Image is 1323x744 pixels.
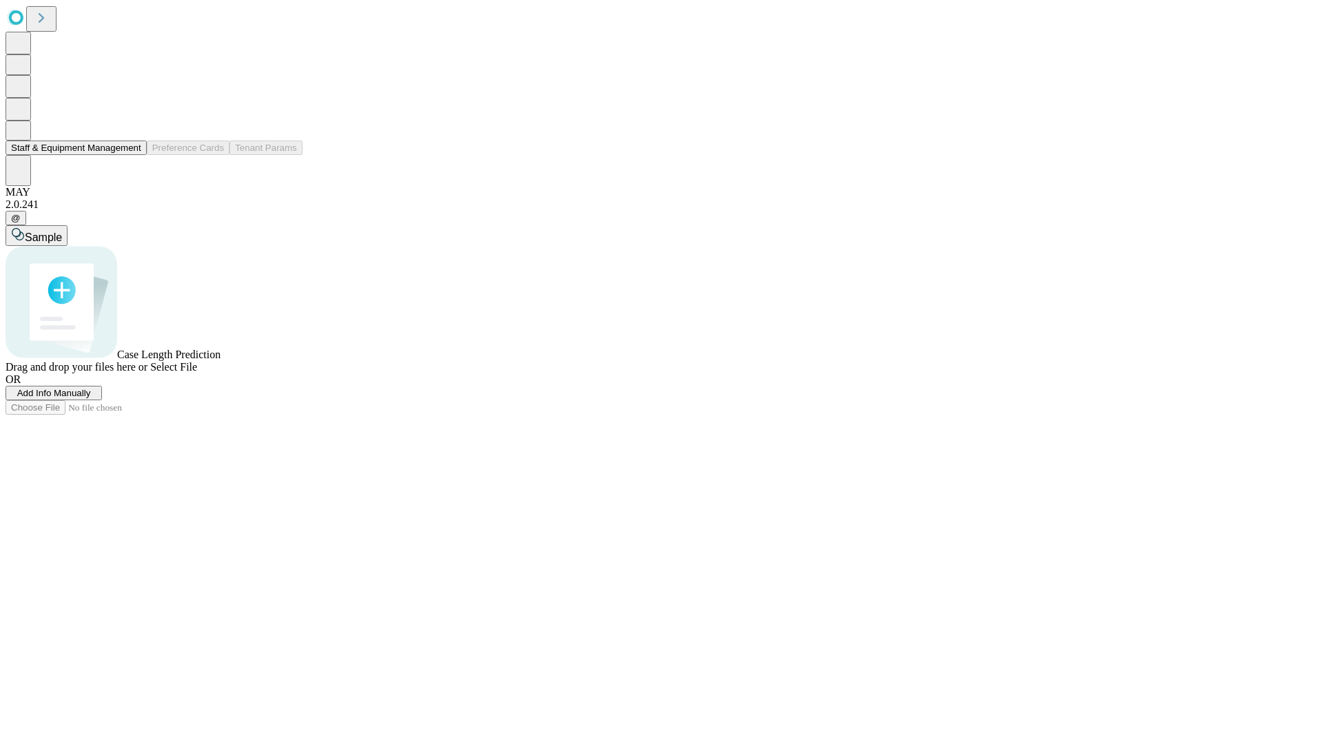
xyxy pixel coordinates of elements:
span: Select File [150,361,197,373]
span: Sample [25,231,62,243]
div: 2.0.241 [6,198,1317,211]
button: @ [6,211,26,225]
button: Preference Cards [147,141,229,155]
button: Add Info Manually [6,386,102,400]
button: Sample [6,225,68,246]
span: OR [6,373,21,385]
button: Staff & Equipment Management [6,141,147,155]
span: Case Length Prediction [117,349,220,360]
span: Drag and drop your files here or [6,361,147,373]
button: Tenant Params [229,141,302,155]
span: @ [11,213,21,223]
div: MAY [6,186,1317,198]
span: Add Info Manually [17,388,91,398]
